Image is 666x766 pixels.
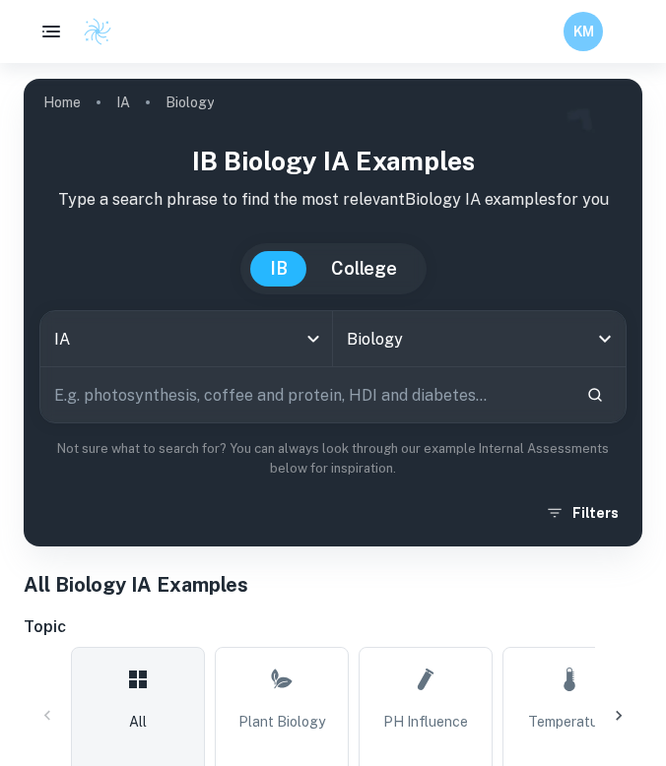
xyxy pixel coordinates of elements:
[238,711,325,733] span: Plant Biology
[71,17,112,46] a: Clastify logo
[129,711,147,733] span: All
[541,495,627,531] button: Filters
[383,711,468,733] span: pH Influence
[578,378,612,412] button: Search
[311,251,417,287] button: College
[40,367,570,422] input: E.g. photosynthesis, coffee and protein, HDI and diabetes...
[250,251,307,287] button: IB
[43,89,81,116] a: Home
[572,21,595,42] h6: KM
[166,92,214,113] p: Biology
[39,188,627,212] p: Type a search phrase to find the most relevant Biology IA examples for you
[528,711,611,733] span: Temperature
[24,79,642,546] img: profile cover
[39,142,627,180] h1: IB Biology IA examples
[39,439,627,479] p: Not sure what to search for? You can always look through our example Internal Assessments below f...
[24,570,642,600] h1: All Biology IA Examples
[40,311,332,366] div: IA
[116,89,130,116] a: IA
[24,615,642,639] h6: Topic
[564,12,603,51] button: KM
[83,17,112,46] img: Clastify logo
[591,325,619,352] button: Open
